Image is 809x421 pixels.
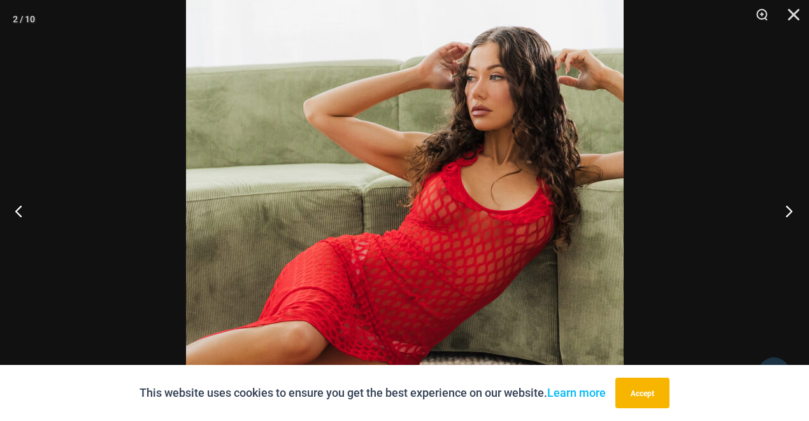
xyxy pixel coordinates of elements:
button: Accept [615,378,669,408]
div: 2 / 10 [13,10,35,29]
p: This website uses cookies to ensure you get the best experience on our website. [140,383,606,403]
a: Learn more [547,386,606,399]
button: Next [761,179,809,243]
